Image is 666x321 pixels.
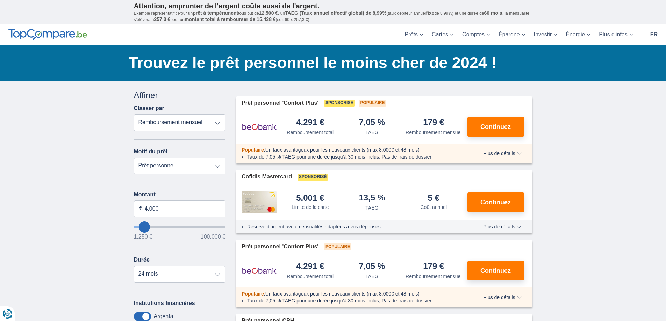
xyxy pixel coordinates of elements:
img: TopCompare [8,29,87,40]
a: Cartes [428,24,458,45]
img: pret personnel Beobank [242,262,277,279]
div: 179 € [423,118,444,127]
span: Plus de détails [483,151,521,156]
button: Continuez [467,192,524,212]
label: Argenta [154,313,173,320]
span: fixe [426,10,434,16]
div: 13,5 % [359,194,385,203]
a: Épargne [494,24,530,45]
span: 12.500 € [259,10,278,16]
label: Motif du prêt [134,148,168,155]
div: : [236,290,468,297]
span: Plus de détails [483,295,521,300]
span: Continuez [480,199,511,205]
div: Affiner [134,89,226,101]
span: 257,3 € [154,16,171,22]
div: TAEG [365,273,378,280]
label: Classer par [134,105,164,111]
span: Populaire [324,243,351,250]
div: Coût annuel [420,204,447,211]
div: Remboursement mensuel [406,273,461,280]
img: pret personnel Beobank [242,118,277,136]
a: Plus d'infos [595,24,637,45]
span: 60 mois [484,10,502,16]
img: pret personnel Cofidis CC [242,191,277,213]
span: € [139,205,143,213]
p: Attention, emprunter de l'argent coûte aussi de l'argent. [134,2,532,10]
span: montant total à rembourser de 15.438 € [185,16,276,22]
span: Populaire [242,291,264,297]
a: fr [646,24,662,45]
button: Continuez [467,117,524,137]
span: Continuez [480,268,511,274]
label: Montant [134,191,226,198]
button: Plus de détails [478,151,527,156]
button: Plus de détails [478,224,527,229]
span: Un taux avantageux pour les nouveaux clients (max 8.000€ et 48 mois) [265,291,420,297]
div: 4.291 € [296,118,324,127]
div: 5 € [428,194,439,202]
p: Exemple représentatif : Pour un tous but de , un (taux débiteur annuel de 8,99%) et une durée de ... [134,10,532,23]
div: Remboursement total [287,129,334,136]
button: Continuez [467,261,524,280]
span: Populaire [359,100,386,107]
li: Réserve d'argent avec mensualités adaptées à vos dépenses [247,223,463,230]
label: Durée [134,257,150,263]
div: TAEG [365,204,378,211]
span: Prêt personnel 'Confort Plus' [242,99,318,107]
div: 4.291 € [296,262,324,271]
span: Sponsorisé [324,100,355,107]
span: Plus de détails [483,224,521,229]
h1: Trouvez le prêt personnel le moins cher de 2024 ! [129,52,532,74]
div: : [236,146,468,153]
div: Remboursement mensuel [406,129,461,136]
span: Cofidis Mastercard [242,173,292,181]
div: 179 € [423,262,444,271]
div: 5.001 € [296,194,324,202]
span: TAEG (Taux annuel effectif global) de 8,99% [285,10,386,16]
div: Remboursement total [287,273,334,280]
span: 100.000 € [201,234,225,240]
li: Taux de 7,05 % TAEG pour une durée jusqu’à 30 mois inclus; Pas de frais de dossier [247,297,463,304]
a: Prêts [401,24,428,45]
a: Investir [530,24,562,45]
button: Plus de détails [478,294,527,300]
span: 1.250 € [134,234,152,240]
span: Prêt personnel 'Confort Plus' [242,243,318,251]
span: Populaire [242,147,264,153]
div: 7,05 % [359,118,385,127]
div: TAEG [365,129,378,136]
span: Continuez [480,124,511,130]
label: Institutions financières [134,300,195,306]
input: wantToBorrow [134,226,226,228]
div: Limite de la carte [292,204,329,211]
li: Taux de 7,05 % TAEG pour une durée jusqu’à 30 mois inclus; Pas de frais de dossier [247,153,463,160]
span: prêt à tempérament [193,10,238,16]
a: Comptes [458,24,494,45]
div: 7,05 % [359,262,385,271]
a: Énergie [561,24,595,45]
span: Un taux avantageux pour les nouveaux clients (max 8.000€ et 48 mois) [265,147,420,153]
span: Sponsorisé [298,174,328,181]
